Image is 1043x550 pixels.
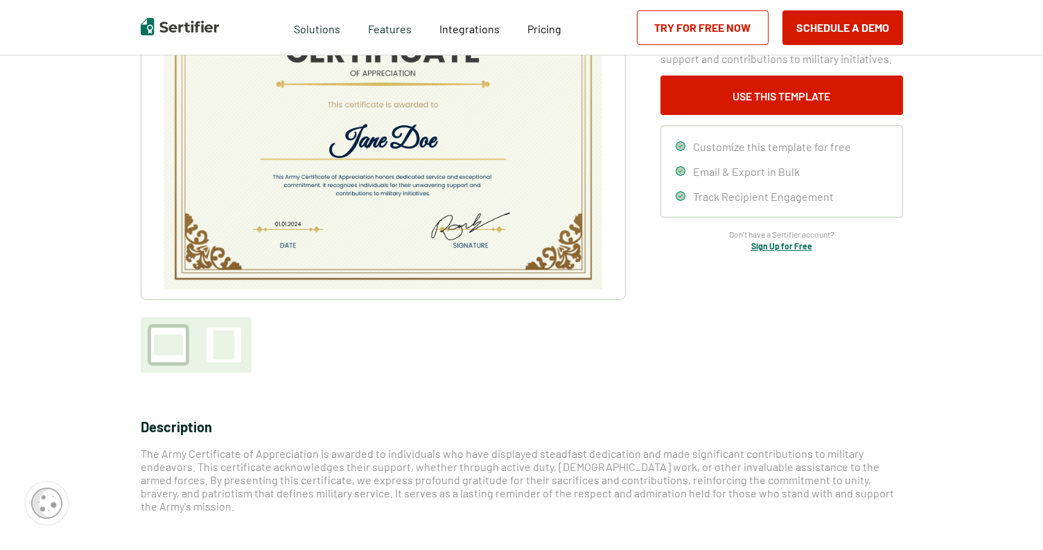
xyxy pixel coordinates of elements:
span: Solutions [294,19,340,36]
a: Integrations [439,19,500,36]
span: Don’t have a Sertifier account? [729,228,834,241]
span: Email & Export in Bulk [693,165,800,178]
span: The Army Certificate of Appreciation is awarded to individuals who have displayed steadfast dedic... [141,447,894,513]
a: Pricing [527,19,561,36]
span: Pricing [527,22,561,35]
span: Description [141,418,212,435]
a: Try for Free Now [637,10,769,45]
img: Cookie Popup Icon [31,488,62,519]
span: Track Recipient Engagement [693,190,834,203]
a: Sign Up for Free [751,241,812,251]
img: Sertifier | Digital Credentialing Platform [141,18,219,35]
span: Integrations [439,22,500,35]
span: Customize this template for free [693,140,851,153]
iframe: Chat Widget [974,484,1043,550]
span: Features [368,19,412,36]
button: Use This Template [660,76,903,115]
button: Schedule a Demo [782,10,903,45]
